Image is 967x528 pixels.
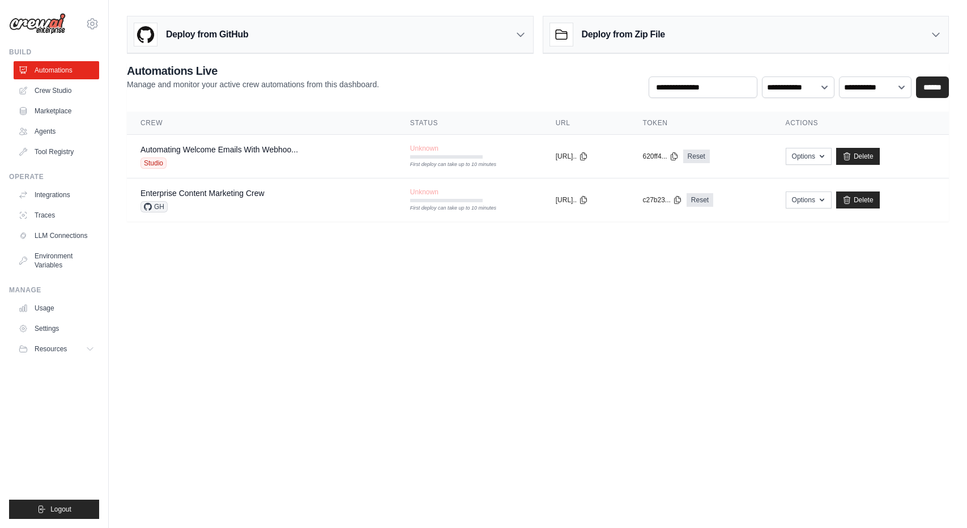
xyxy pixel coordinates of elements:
[140,189,265,198] a: Enterprise Content Marketing Crew
[786,148,832,165] button: Options
[127,63,379,79] h2: Automations Live
[410,161,483,169] div: First deploy can take up to 10 minutes
[397,112,542,135] th: Status
[14,227,99,245] a: LLM Connections
[127,112,397,135] th: Crew
[134,23,157,46] img: GitHub Logo
[410,188,438,197] span: Unknown
[410,205,483,212] div: First deploy can take up to 10 minutes
[687,193,713,207] a: Reset
[542,112,629,135] th: URL
[642,195,681,205] button: c27b23...
[642,152,678,161] button: 620ff4...
[14,61,99,79] a: Automations
[14,299,99,317] a: Usage
[629,112,772,135] th: Token
[786,191,832,208] button: Options
[836,191,880,208] a: Delete
[14,206,99,224] a: Traces
[14,143,99,161] a: Tool Registry
[140,157,167,169] span: Studio
[35,344,67,354] span: Resources
[127,79,379,90] p: Manage and monitor your active crew automations from this dashboard.
[9,286,99,295] div: Manage
[140,145,298,154] a: Automating Welcome Emails With Webhoo...
[14,320,99,338] a: Settings
[582,28,665,41] h3: Deploy from Zip File
[140,201,168,212] span: GH
[9,500,99,519] button: Logout
[14,247,99,274] a: Environment Variables
[683,150,710,163] a: Reset
[9,172,99,181] div: Operate
[9,48,99,57] div: Build
[50,505,71,514] span: Logout
[14,102,99,120] a: Marketplace
[772,112,949,135] th: Actions
[9,13,66,35] img: Logo
[410,144,438,153] span: Unknown
[836,148,880,165] a: Delete
[14,340,99,358] button: Resources
[14,82,99,100] a: Crew Studio
[14,186,99,204] a: Integrations
[166,28,248,41] h3: Deploy from GitHub
[14,122,99,140] a: Agents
